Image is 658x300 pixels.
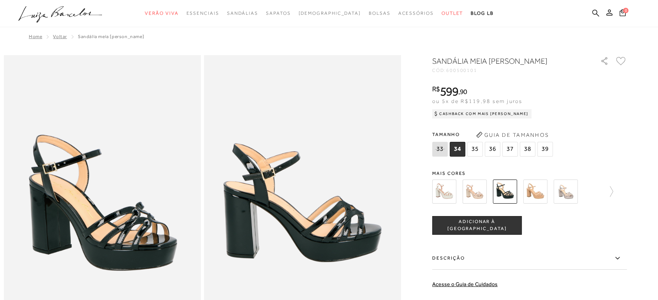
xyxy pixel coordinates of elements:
[145,10,178,16] span: Verão Viva
[471,10,493,16] span: BLOG LB
[442,6,463,21] a: categoryNavScreenReaderText
[460,87,467,96] span: 90
[398,10,434,16] span: Acessórios
[53,34,67,39] a: Voltar
[227,6,258,21] a: categoryNavScreenReaderText
[432,180,456,204] img: SANDÁLIA MEIA PATA DE SALTO BLOCO ALTO EM COURO OFF WHITE
[227,10,258,16] span: Sandálias
[623,8,628,13] span: 0
[266,6,290,21] a: categoryNavScreenReaderText
[432,98,522,104] span: ou 5x de R$119,98 sem juros
[537,142,553,157] span: 39
[433,218,521,232] span: ADICIONAR À [GEOGRAPHIC_DATA]
[432,281,498,287] a: Acesse o Guia de Cuidados
[432,171,627,176] span: Mais cores
[463,180,487,204] img: SANDÁLIA MEIA PATA DE SALTO BLOCO ALTO METALIZADO DOURADA
[450,142,465,157] span: 34
[432,56,578,66] h1: SANDÁLIA MEIA [PERSON_NAME]
[432,247,627,270] label: Descrição
[440,84,458,98] span: 599
[493,180,517,204] img: SANDÁLIA MEIA PATA PRETA
[266,10,290,16] span: Sapatos
[523,180,547,204] img: SANDÁLIA MEIA PATA ROUGE
[554,180,578,204] img: SANDÁLIA MEIA PATA SALTO ALTO CHUMBO
[442,10,463,16] span: Outlet
[145,6,178,21] a: categoryNavScreenReaderText
[471,6,493,21] a: BLOG LB
[485,142,500,157] span: 36
[369,6,391,21] a: categoryNavScreenReaderText
[369,10,391,16] span: Bolsas
[458,88,467,95] i: ,
[432,109,531,119] div: Cashback com Mais [PERSON_NAME]
[186,10,219,16] span: Essenciais
[446,68,477,73] span: 600500101
[617,9,628,19] button: 0
[520,142,535,157] span: 38
[186,6,219,21] a: categoryNavScreenReaderText
[467,142,483,157] span: 35
[432,129,555,140] span: Tamanho
[398,6,434,21] a: categoryNavScreenReaderText
[298,10,361,16] span: [DEMOGRAPHIC_DATA]
[502,142,518,157] span: 37
[432,85,440,92] i: R$
[432,142,448,157] span: 33
[29,34,42,39] a: Home
[298,6,361,21] a: noSubCategoriesText
[432,216,522,235] button: ADICIONAR À [GEOGRAPHIC_DATA]
[78,34,144,39] span: SANDÁLIA MEIA [PERSON_NAME]
[432,68,588,73] div: CÓD:
[473,129,551,141] button: Guia de Tamanhos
